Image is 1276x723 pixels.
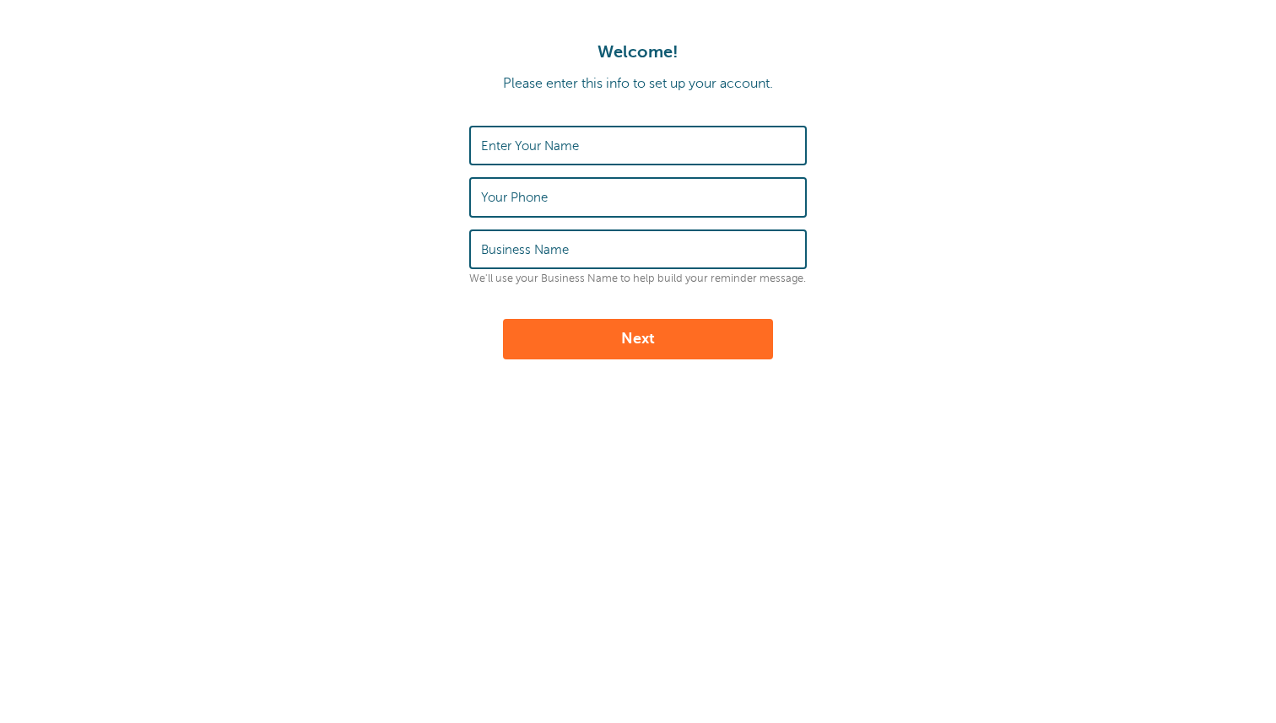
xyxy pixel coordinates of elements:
p: We'll use your Business Name to help build your reminder message. [469,272,807,285]
label: Business Name [481,242,569,257]
h1: Welcome! [17,42,1259,62]
p: Please enter this info to set up your account. [17,76,1259,92]
label: Your Phone [481,190,548,205]
label: Enter Your Name [481,138,579,154]
button: Next [503,319,773,359]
